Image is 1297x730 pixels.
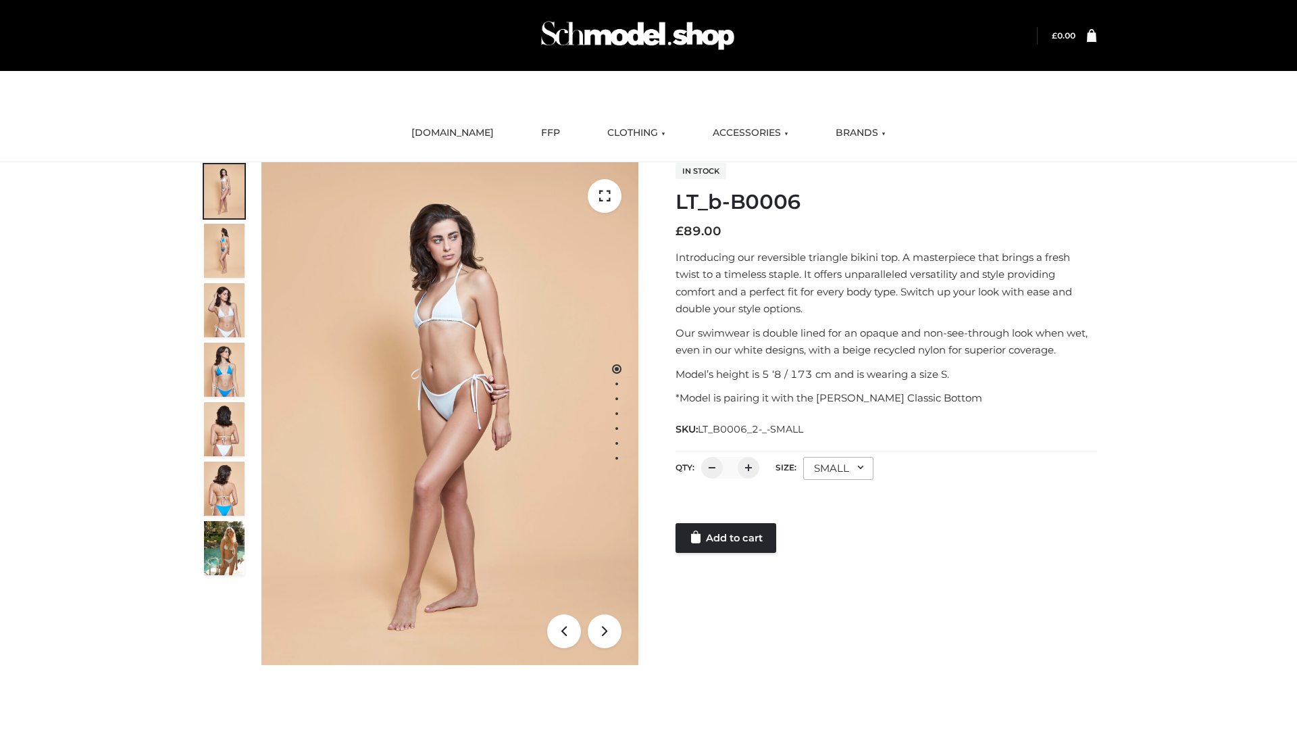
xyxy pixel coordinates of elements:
[1052,30,1057,41] span: £
[676,224,684,239] span: £
[676,366,1096,383] p: Model’s height is 5 ‘8 / 173 cm and is wearing a size S.
[803,457,873,480] div: SMALL
[676,462,694,472] label: QTY:
[536,9,739,62] img: Schmodel Admin 964
[204,283,245,337] img: ArielClassicBikiniTop_CloudNine_AzureSky_OW114ECO_3-scaled.jpg
[204,462,245,516] img: ArielClassicBikiniTop_CloudNine_AzureSky_OW114ECO_8-scaled.jpg
[204,402,245,456] img: ArielClassicBikiniTop_CloudNine_AzureSky_OW114ECO_7-scaled.jpg
[597,118,676,148] a: CLOTHING
[703,118,798,148] a: ACCESSORIES
[1052,30,1075,41] bdi: 0.00
[676,190,1096,214] h1: LT_b-B0006
[676,389,1096,407] p: *Model is pairing it with the [PERSON_NAME] Classic Bottom
[676,224,721,239] bdi: 89.00
[676,163,726,179] span: In stock
[204,521,245,575] img: Arieltop_CloudNine_AzureSky2.jpg
[676,421,805,437] span: SKU:
[698,423,803,435] span: LT_B0006_2-_-SMALL
[676,249,1096,318] p: Introducing our reversible triangle bikini top. A masterpiece that brings a fresh twist to a time...
[401,118,504,148] a: [DOMAIN_NAME]
[775,462,796,472] label: Size:
[676,523,776,553] a: Add to cart
[1052,30,1075,41] a: £0.00
[204,164,245,218] img: ArielClassicBikiniTop_CloudNine_AzureSky_OW114ECO_1-scaled.jpg
[204,343,245,397] img: ArielClassicBikiniTop_CloudNine_AzureSky_OW114ECO_4-scaled.jpg
[676,324,1096,359] p: Our swimwear is double lined for an opaque and non-see-through look when wet, even in our white d...
[204,224,245,278] img: ArielClassicBikiniTop_CloudNine_AzureSky_OW114ECO_2-scaled.jpg
[261,162,638,665] img: ArielClassicBikiniTop_CloudNine_AzureSky_OW114ECO_1
[531,118,570,148] a: FFP
[825,118,896,148] a: BRANDS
